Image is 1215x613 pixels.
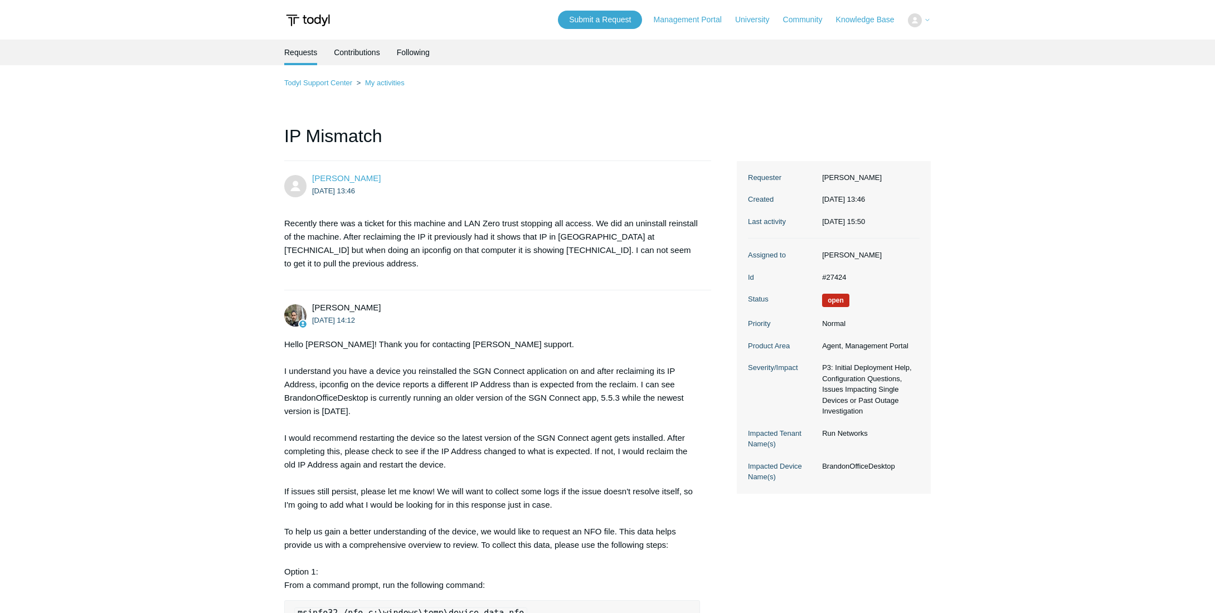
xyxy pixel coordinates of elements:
[817,340,920,352] dd: Agent, Management Portal
[748,340,817,352] dt: Product Area
[817,250,920,261] dd: [PERSON_NAME]
[312,187,355,195] time: 2025-08-14T13:46:36Z
[748,250,817,261] dt: Assigned to
[284,217,700,270] p: Recently there was a ticket for this machine and LAN Zero trust stopping all access. We did an un...
[817,362,920,417] dd: P3: Initial Deployment Help, Configuration Questions, Issues Impacting Single Devices or Past Out...
[284,79,354,87] li: Todyl Support Center
[312,173,381,183] a: [PERSON_NAME]
[334,40,380,65] a: Contributions
[817,318,920,329] dd: Normal
[284,79,352,87] a: Todyl Support Center
[312,303,381,312] span: Michael Tjader
[748,428,817,450] dt: Impacted Tenant Name(s)
[822,217,865,226] time: 2025-08-14T15:50:14+00:00
[312,173,381,183] span: Ryan Marasco
[354,79,405,87] li: My activities
[817,428,920,439] dd: Run Networks
[748,272,817,283] dt: Id
[748,216,817,227] dt: Last activity
[284,40,317,65] li: Requests
[735,14,780,26] a: University
[836,14,906,26] a: Knowledge Base
[312,316,355,324] time: 2025-08-14T14:12:46Z
[817,272,920,283] dd: #27424
[748,294,817,305] dt: Status
[558,11,642,29] a: Submit a Request
[783,14,834,26] a: Community
[748,172,817,183] dt: Requester
[397,40,430,65] a: Following
[748,194,817,205] dt: Created
[365,79,405,87] a: My activities
[284,123,711,161] h1: IP Mismatch
[817,172,920,183] dd: [PERSON_NAME]
[748,461,817,483] dt: Impacted Device Name(s)
[654,14,733,26] a: Management Portal
[748,362,817,373] dt: Severity/Impact
[284,10,332,31] img: Todyl Support Center Help Center home page
[822,195,865,203] time: 2025-08-14T13:46:36+00:00
[817,461,920,472] dd: BrandonOfficeDesktop
[822,294,849,307] span: We are working on a response for you
[748,318,817,329] dt: Priority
